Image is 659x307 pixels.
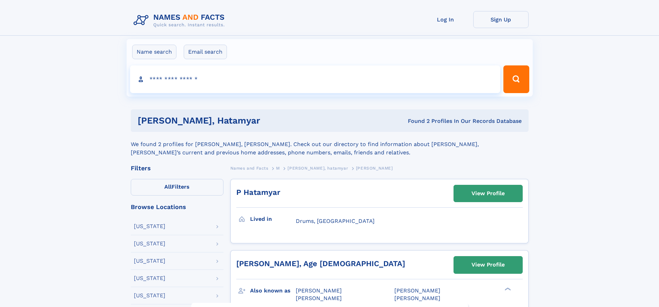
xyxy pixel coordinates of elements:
[164,183,172,190] span: All
[134,293,165,298] div: [US_STATE]
[394,295,440,301] span: [PERSON_NAME]
[296,218,375,224] span: Drums, [GEOGRAPHIC_DATA]
[131,204,223,210] div: Browse Locations
[236,188,280,197] a: P Hatamyar
[250,285,296,297] h3: Also known as
[276,166,280,171] span: M
[132,45,176,59] label: Name search
[503,287,511,291] div: ❯
[454,185,522,202] a: View Profile
[296,287,342,294] span: [PERSON_NAME]
[276,164,280,172] a: M
[134,258,165,264] div: [US_STATE]
[236,259,405,268] a: [PERSON_NAME], Age [DEMOGRAPHIC_DATA]
[472,186,505,201] div: View Profile
[296,295,342,301] span: [PERSON_NAME]
[184,45,227,59] label: Email search
[130,65,501,93] input: search input
[418,11,473,28] a: Log In
[394,287,440,294] span: [PERSON_NAME]
[287,164,348,172] a: [PERSON_NAME], hatamyar
[287,166,348,171] span: [PERSON_NAME], hatamyar
[131,132,529,157] div: We found 2 profiles for [PERSON_NAME], [PERSON_NAME]. Check out our directory to find information...
[134,241,165,246] div: [US_STATE]
[131,11,230,30] img: Logo Names and Facts
[138,116,334,125] h1: [PERSON_NAME], Hatamyar
[473,11,529,28] a: Sign Up
[472,257,505,273] div: View Profile
[454,256,522,273] a: View Profile
[250,213,296,225] h3: Lived in
[334,117,522,125] div: Found 2 Profiles In Our Records Database
[131,179,223,196] label: Filters
[503,65,529,93] button: Search Button
[134,224,165,229] div: [US_STATE]
[356,166,393,171] span: [PERSON_NAME]
[134,276,165,281] div: [US_STATE]
[131,165,223,171] div: Filters
[230,164,268,172] a: Names and Facts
